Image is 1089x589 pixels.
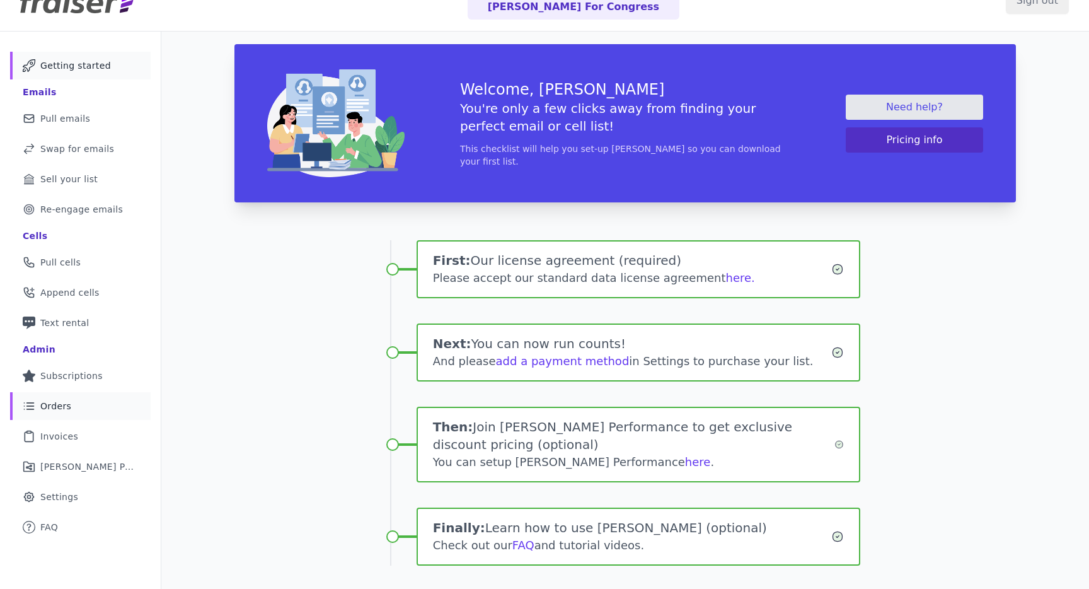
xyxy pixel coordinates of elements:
div: Check out our and tutorial videos. [433,537,832,554]
span: Finally: [433,520,485,535]
a: here [685,455,711,469]
a: FAQ [512,539,534,552]
a: Orders [10,392,151,420]
div: Emails [23,86,57,98]
button: Pricing info [846,127,983,153]
a: Text rental [10,309,151,337]
h5: You're only a few clicks away from finding your perfect email or cell list! [460,100,790,135]
span: [PERSON_NAME] Performance [40,460,135,473]
span: Sell your list [40,173,98,185]
span: Swap for emails [40,143,114,155]
h1: You can now run counts! [433,335,832,353]
span: Getting started [40,59,111,72]
a: Pull emails [10,105,151,132]
div: You can setup [PERSON_NAME] Performance . [433,453,834,471]
div: Please accept our standard data license agreement [433,269,832,287]
h1: Our license agreement (required) [433,252,832,269]
p: This checklist will help you set-up [PERSON_NAME] so you can download your first list. [460,143,790,168]
img: img [267,69,405,177]
span: First: [433,253,471,268]
a: [PERSON_NAME] Performance [10,453,151,481]
span: Re-engage emails [40,203,123,216]
a: Invoices [10,423,151,450]
a: Subscriptions [10,362,151,390]
a: Swap for emails [10,135,151,163]
span: Text rental [40,317,89,329]
h3: Welcome, [PERSON_NAME] [460,79,790,100]
a: Settings [10,483,151,511]
span: Pull cells [40,256,81,269]
span: Subscriptions [40,370,103,382]
a: Pull cells [10,248,151,276]
span: FAQ [40,521,58,534]
span: Orders [40,400,71,412]
h1: Join [PERSON_NAME] Performance to get exclusive discount pricing (optional) [433,418,834,453]
span: Then: [433,419,473,434]
a: Need help? [846,95,983,120]
span: Pull emails [40,112,90,125]
a: Append cells [10,279,151,306]
a: Sell your list [10,165,151,193]
a: Re-engage emails [10,195,151,223]
span: Invoices [40,430,78,443]
a: Getting started [10,52,151,79]
a: FAQ [10,513,151,541]
a: add a payment method [496,354,630,368]
div: And please in Settings to purchase your list. [433,353,832,370]
span: Settings [40,491,78,503]
div: Admin [23,343,55,356]
h1: Learn how to use [PERSON_NAME] (optional) [433,519,832,537]
div: Cells [23,230,47,242]
span: Next: [433,336,471,351]
span: Append cells [40,286,100,299]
